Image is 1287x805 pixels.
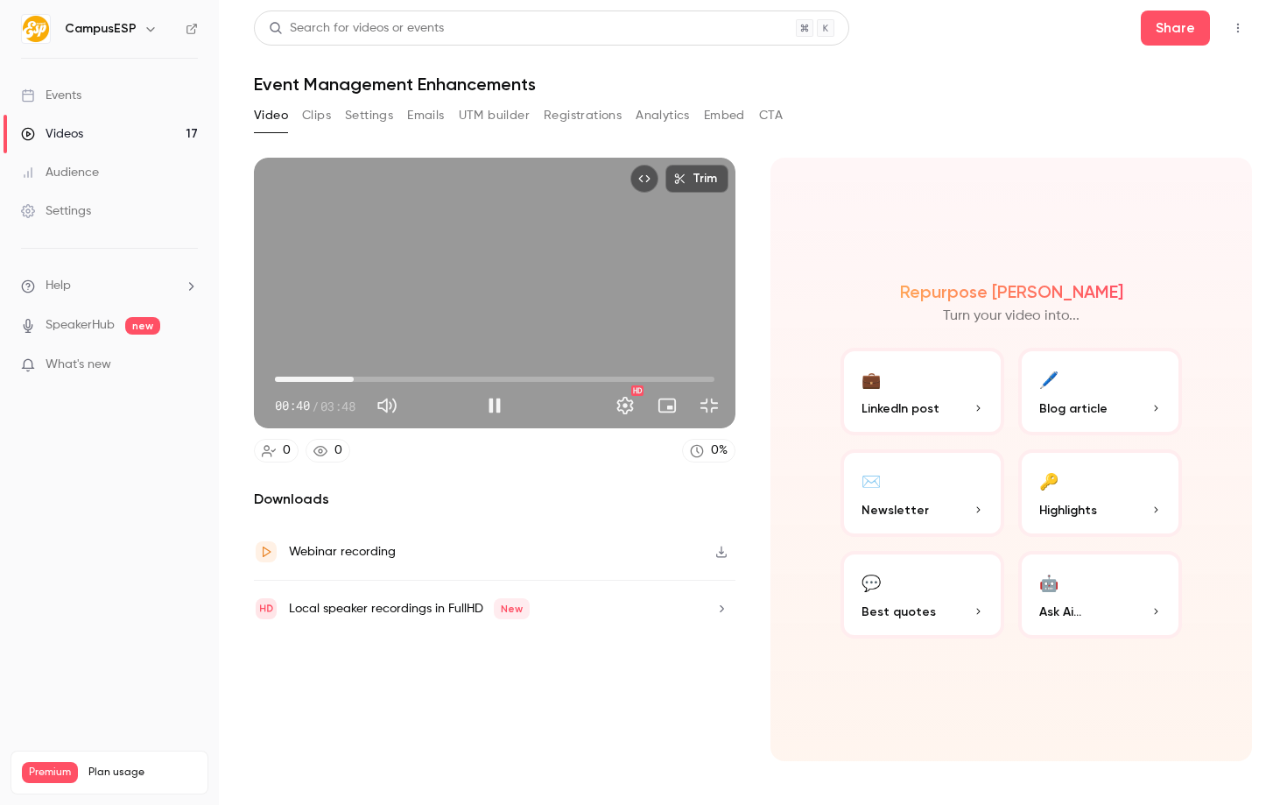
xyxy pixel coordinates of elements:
span: Newsletter [862,501,929,519]
span: Help [46,277,71,295]
button: 🤖Ask Ai... [1018,551,1182,639]
div: Events [21,87,81,104]
button: 🔑Highlights [1018,449,1182,537]
h2: Repurpose [PERSON_NAME] [900,281,1123,302]
div: 0 [283,441,291,460]
span: Plan usage [88,766,197,780]
div: Webinar recording [289,541,396,562]
button: Clips [302,102,331,130]
button: UTM builder [459,102,530,130]
span: new [125,317,160,335]
a: 0% [682,439,735,463]
p: Turn your video into... [943,306,1080,327]
button: 🖊️Blog article [1018,348,1182,435]
button: 💼LinkedIn post [840,348,1004,435]
div: 🔑 [1039,467,1058,494]
span: 03:48 [320,397,355,415]
button: Exit full screen [692,388,727,423]
div: 🖊️ [1039,365,1058,392]
span: 00:40 [275,397,310,415]
div: Settings [21,202,91,220]
button: 💬Best quotes [840,551,1004,639]
span: What's new [46,356,111,374]
img: CampusESP [22,15,50,43]
span: Blog article [1039,399,1108,418]
div: Search for videos or events [269,19,444,38]
button: Embed video [630,165,658,193]
button: Mute [369,388,404,423]
span: LinkedIn post [862,399,939,418]
a: 0 [254,439,299,463]
p: Videos [22,783,55,799]
iframe: Noticeable Trigger [177,357,198,373]
button: Settings [608,388,643,423]
div: HD [631,385,643,396]
button: Video [254,102,288,130]
button: Embed [704,102,745,130]
div: 🤖 [1039,568,1058,596]
div: 💼 [862,365,881,392]
button: Pause [477,388,512,423]
span: / [312,397,319,415]
h2: Downloads [254,489,735,510]
li: help-dropdown-opener [21,277,198,295]
a: SpeakerHub [46,316,115,335]
button: CTA [759,102,783,130]
span: Best quotes [862,603,936,621]
h6: CampusESP [65,20,137,38]
button: Top Bar Actions [1224,14,1252,42]
button: Share [1141,11,1210,46]
div: 00:40 [275,397,355,415]
p: / 150 [161,783,197,799]
div: Audience [21,164,99,181]
button: Emails [407,102,444,130]
div: 0 [334,441,342,460]
button: Registrations [544,102,622,130]
a: 0 [306,439,350,463]
span: Premium [22,762,78,783]
button: Turn on miniplayer [650,388,685,423]
span: Ask Ai... [1039,603,1081,621]
div: Videos [21,125,83,143]
div: 0 % [711,441,728,460]
div: ✉️ [862,467,881,494]
span: 24 [161,786,172,796]
button: Settings [345,102,393,130]
div: 💬 [862,568,881,596]
button: Analytics [636,102,690,130]
button: ✉️Newsletter [840,449,1004,537]
span: Highlights [1039,501,1097,519]
span: New [494,598,530,619]
div: Local speaker recordings in FullHD [289,598,530,619]
h1: Event Management Enhancements [254,74,1252,95]
button: Trim [665,165,728,193]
